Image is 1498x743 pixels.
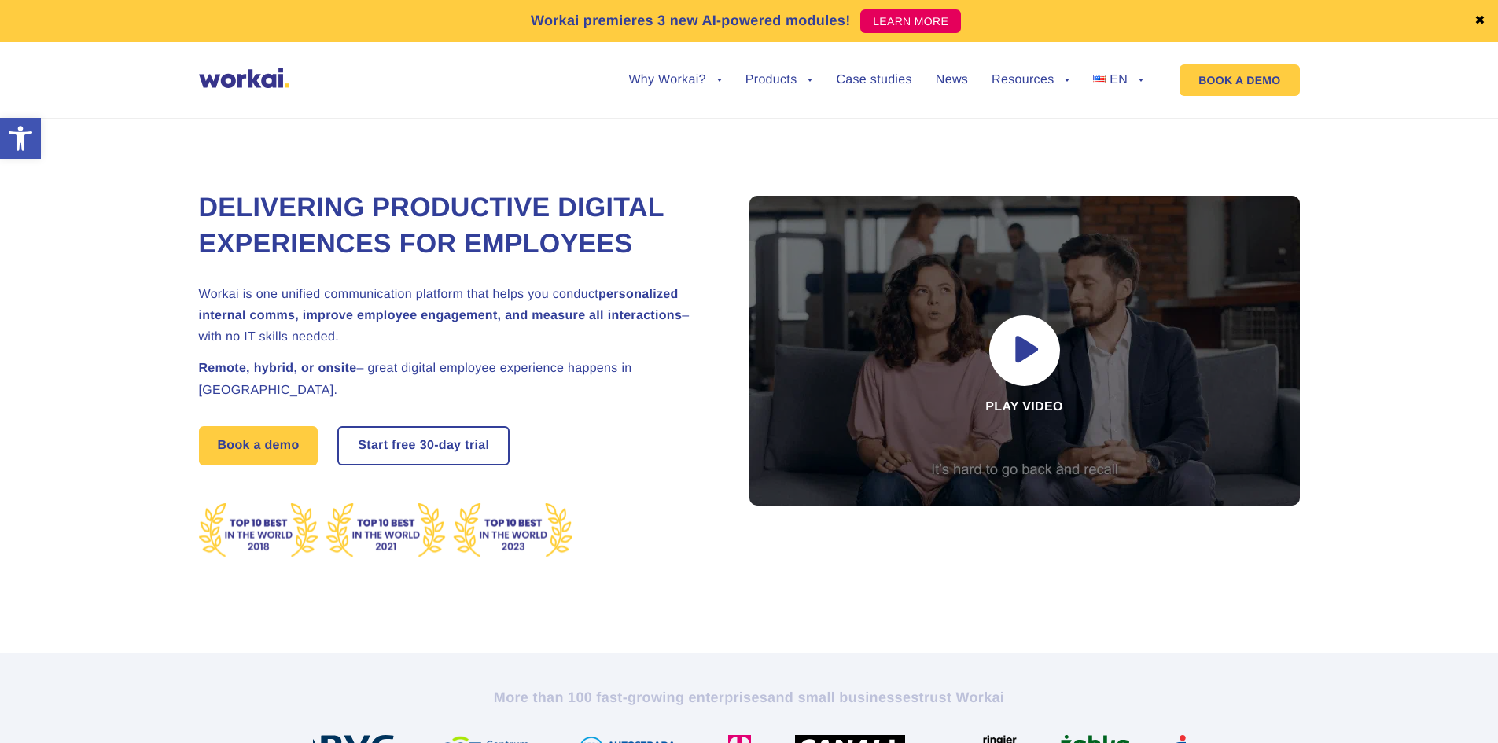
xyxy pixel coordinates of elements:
[1474,15,1485,28] a: ✖
[628,74,721,86] a: Why Workai?
[749,196,1300,506] div: Play video
[199,358,710,400] h2: – great digital employee experience happens in [GEOGRAPHIC_DATA].
[767,690,918,705] i: and small businesses
[836,74,911,86] a: Case studies
[745,74,813,86] a: Products
[936,74,968,86] a: News
[199,362,357,375] strong: Remote, hybrid, or onsite
[199,190,710,263] h1: Delivering Productive Digital Experiences for Employees
[531,10,851,31] p: Workai premieres 3 new AI-powered modules!
[1180,64,1299,96] a: BOOK A DEMO
[199,284,710,348] h2: Workai is one unified communication platform that helps you conduct – with no IT skills needed.
[1110,73,1128,86] span: EN
[339,428,508,464] a: Start free30-daytrial
[860,9,961,33] a: LEARN MORE
[992,74,1069,86] a: Resources
[199,426,318,465] a: Book a demo
[420,440,462,452] i: 30-day
[313,688,1186,707] h2: More than 100 fast-growing enterprises trust Workai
